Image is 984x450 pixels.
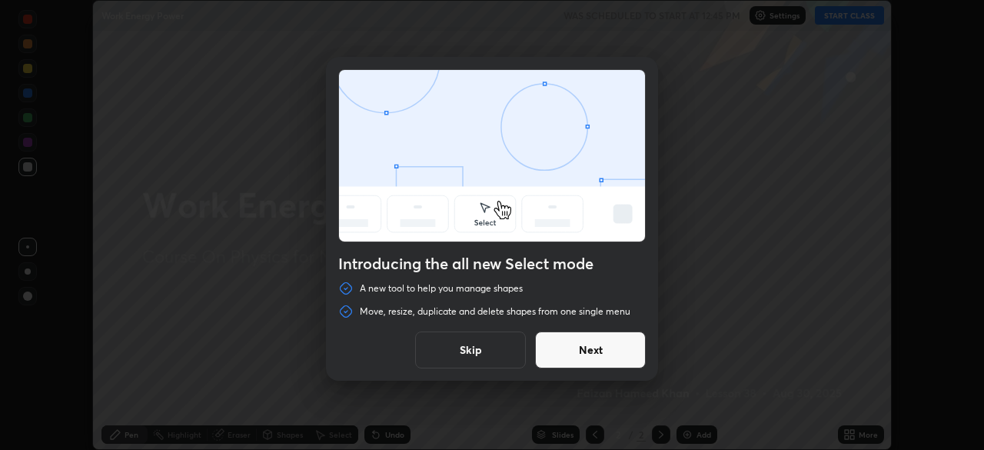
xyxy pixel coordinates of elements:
[535,332,646,368] button: Next
[360,282,523,295] p: A new tool to help you manage shapes
[360,305,630,318] p: Move, resize, duplicate and delete shapes from one single menu
[415,332,526,368] button: Skip
[339,70,645,245] div: animation
[338,255,646,273] h4: Introducing the all new Select mode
